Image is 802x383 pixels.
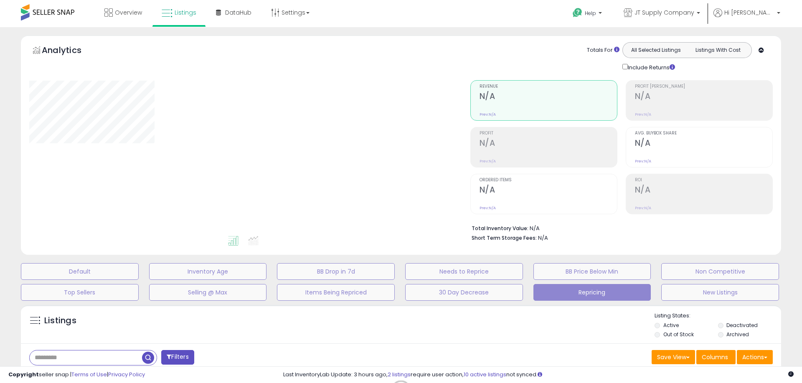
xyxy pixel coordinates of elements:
strong: Copyright [8,370,39,378]
b: Short Term Storage Fees: [472,234,537,241]
span: Profit [480,131,617,136]
span: Listings [175,8,196,17]
span: Revenue [480,84,617,89]
span: Avg. Buybox Share [635,131,772,136]
small: Prev: N/A [635,205,651,211]
button: Non Competitive [661,263,779,280]
button: BB Drop in 7d [277,263,395,280]
small: Prev: N/A [480,112,496,117]
div: Totals For [587,46,619,54]
span: Overview [115,8,142,17]
button: Selling @ Max [149,284,267,301]
h2: N/A [480,138,617,150]
span: Profit [PERSON_NAME] [635,84,772,89]
small: Prev: N/A [480,205,496,211]
h2: N/A [635,138,772,150]
button: Listings With Cost [687,45,749,56]
button: Top Sellers [21,284,139,301]
button: 30 Day Decrease [405,284,523,301]
span: Help [585,10,596,17]
h5: Analytics [42,44,98,58]
b: Total Inventory Value: [472,225,528,232]
button: New Listings [661,284,779,301]
button: Needs to Reprice [405,263,523,280]
h2: N/A [635,91,772,103]
h2: N/A [635,185,772,196]
button: BB Price Below Min [533,263,651,280]
button: Inventory Age [149,263,267,280]
a: Help [566,1,610,27]
div: Include Returns [616,62,685,72]
button: Repricing [533,284,651,301]
button: Items Being Repriced [277,284,395,301]
div: seller snap | | [8,371,145,379]
span: JT Supply Company [634,8,694,17]
li: N/A [472,223,766,233]
h2: N/A [480,185,617,196]
button: All Selected Listings [625,45,687,56]
i: Get Help [572,8,583,18]
a: Hi [PERSON_NAME] [713,8,780,27]
small: Prev: N/A [635,112,651,117]
span: N/A [538,234,548,242]
span: Ordered Items [480,178,617,183]
span: ROI [635,178,772,183]
small: Prev: N/A [635,159,651,164]
small: Prev: N/A [480,159,496,164]
span: DataHub [225,8,251,17]
button: Default [21,263,139,280]
h2: N/A [480,91,617,103]
span: Hi [PERSON_NAME] [724,8,774,17]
